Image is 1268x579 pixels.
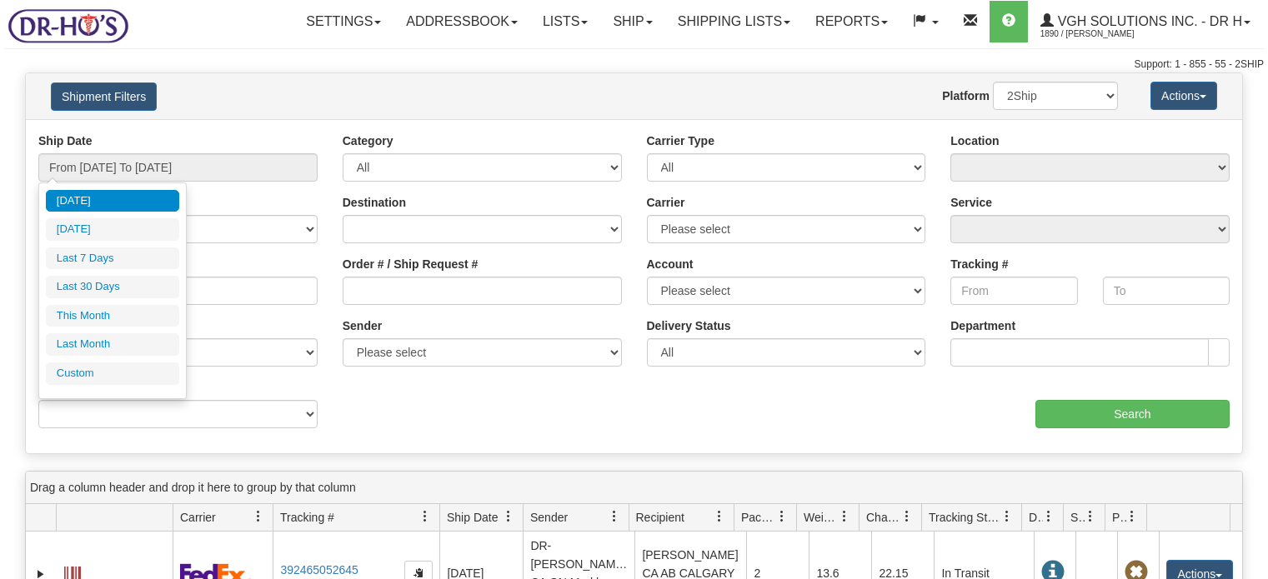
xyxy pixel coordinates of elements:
[768,502,796,531] a: Packages filter column settings
[1054,14,1242,28] span: VGH Solutions Inc. - Dr H
[46,190,179,212] li: [DATE]
[1076,502,1105,531] a: Shipment Issues filter column settings
[1035,400,1230,428] input: Search
[51,82,157,111] button: Shipment Filters
[411,502,439,531] a: Tracking # filter column settings
[705,502,734,531] a: Recipient filter column settings
[636,509,684,526] span: Recipient
[343,256,479,272] label: Order # / Ship Request #
[46,305,179,327] li: This Month
[46,247,179,270] li: Last 7 Days
[1070,509,1085,526] span: Shipment Issues
[741,509,776,526] span: Packages
[1103,277,1230,305] input: To
[647,132,714,149] label: Carrier Type
[4,4,132,47] img: logo1890.jpg
[950,132,999,149] label: Location
[600,1,664,42] a: Ship
[343,132,393,149] label: Category
[46,276,179,298] li: Last 30 Days
[1150,82,1217,110] button: Actions
[343,194,406,211] label: Destination
[942,87,990,104] label: Platform
[4,57,1264,72] div: Support: 1 - 855 - 55 - 2SHIP
[804,509,839,526] span: Weight
[929,509,1001,526] span: Tracking Status
[1028,1,1263,42] a: VGH Solutions Inc. - Dr H 1890 / [PERSON_NAME]
[893,502,921,531] a: Charge filter column settings
[26,472,1242,504] div: grid grouping header
[950,317,1015,334] label: Department
[46,218,179,241] li: [DATE]
[1040,26,1165,42] span: 1890 / [PERSON_NAME]
[1112,509,1126,526] span: Pickup Status
[530,1,600,42] a: Lists
[447,509,498,526] span: Ship Date
[530,509,568,526] span: Sender
[1230,204,1266,374] iframe: chat widget
[280,509,334,526] span: Tracking #
[647,256,694,272] label: Account
[244,502,273,531] a: Carrier filter column settings
[647,194,685,211] label: Carrier
[393,1,530,42] a: Addressbook
[830,502,859,531] a: Weight filter column settings
[950,277,1077,305] input: From
[46,333,179,356] li: Last Month
[180,509,216,526] span: Carrier
[293,1,393,42] a: Settings
[600,502,629,531] a: Sender filter column settings
[1118,502,1146,531] a: Pickup Status filter column settings
[665,1,803,42] a: Shipping lists
[950,256,1008,272] label: Tracking #
[343,317,382,334] label: Sender
[280,563,358,577] a: 392465052645
[494,502,523,531] a: Ship Date filter column settings
[1029,509,1043,526] span: Delivery Status
[950,194,992,211] label: Service
[1035,502,1063,531] a: Delivery Status filter column settings
[993,502,1021,531] a: Tracking Status filter column settings
[46,362,179,385] li: Custom
[647,317,731,334] label: Delivery Status
[803,1,900,42] a: Reports
[38,132,93,149] label: Ship Date
[866,509,901,526] span: Charge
